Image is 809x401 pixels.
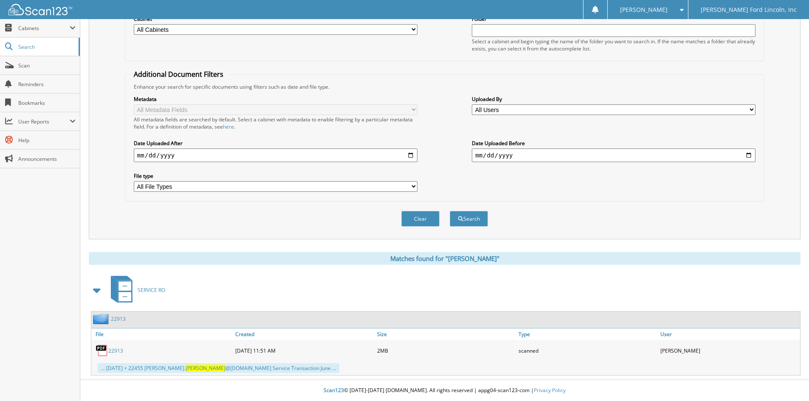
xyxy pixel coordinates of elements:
[111,315,126,322] a: 22913
[324,387,344,394] span: Scan123
[134,116,417,130] div: All metadata fields are searched by default. Select a cabinet with metadata to enable filtering b...
[89,252,801,265] div: Matches found for "[PERSON_NAME]"
[80,380,809,401] div: © [DATE]-[DATE] [DOMAIN_NAME]. All rights reserved | appg04-scan123-com |
[223,123,234,130] a: here
[130,83,760,90] div: Enhance your search for specific documents using filters such as date and file type.
[18,62,76,69] span: Scan
[375,328,517,340] a: Size
[620,7,668,12] span: [PERSON_NAME]
[658,328,800,340] a: User
[93,314,111,324] img: folder2.png
[472,140,755,147] label: Date Uploaded Before
[18,99,76,107] span: Bookmarks
[18,118,70,125] span: User Reports
[375,342,517,359] div: 2MB
[134,149,417,162] input: start
[516,328,658,340] a: Type
[401,211,440,227] button: Clear
[472,95,755,103] label: Uploaded By
[8,4,72,15] img: scan123-logo-white.svg
[472,149,755,162] input: end
[186,365,226,372] span: [PERSON_NAME]
[701,7,797,12] span: [PERSON_NAME] Ford Lincoln, Inc
[106,273,165,307] a: SERVICE RO
[516,342,658,359] div: scanned
[450,211,488,227] button: Search
[134,95,417,103] label: Metadata
[18,43,74,50] span: Search
[767,360,809,401] iframe: Chat Widget
[472,38,755,52] div: Select a cabinet and begin typing the name of the folder you want to search in. If the name match...
[18,137,76,144] span: Help
[18,155,76,163] span: Announcements
[233,342,375,359] div: [DATE] 11:51 AM
[134,172,417,179] label: File type
[91,328,233,340] a: File
[233,328,375,340] a: Created
[138,286,165,294] span: SERVICE RO
[108,347,123,354] a: 22913
[134,140,417,147] label: Date Uploaded After
[96,344,108,357] img: PDF.png
[98,363,339,373] div: ... [DATE] + 22455 [PERSON_NAME]. @[DOMAIN_NAME] Service Transaction June ...
[658,342,800,359] div: [PERSON_NAME]
[18,25,70,32] span: Cabinets
[18,81,76,88] span: Reminders
[130,70,228,79] legend: Additional Document Filters
[534,387,566,394] a: Privacy Policy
